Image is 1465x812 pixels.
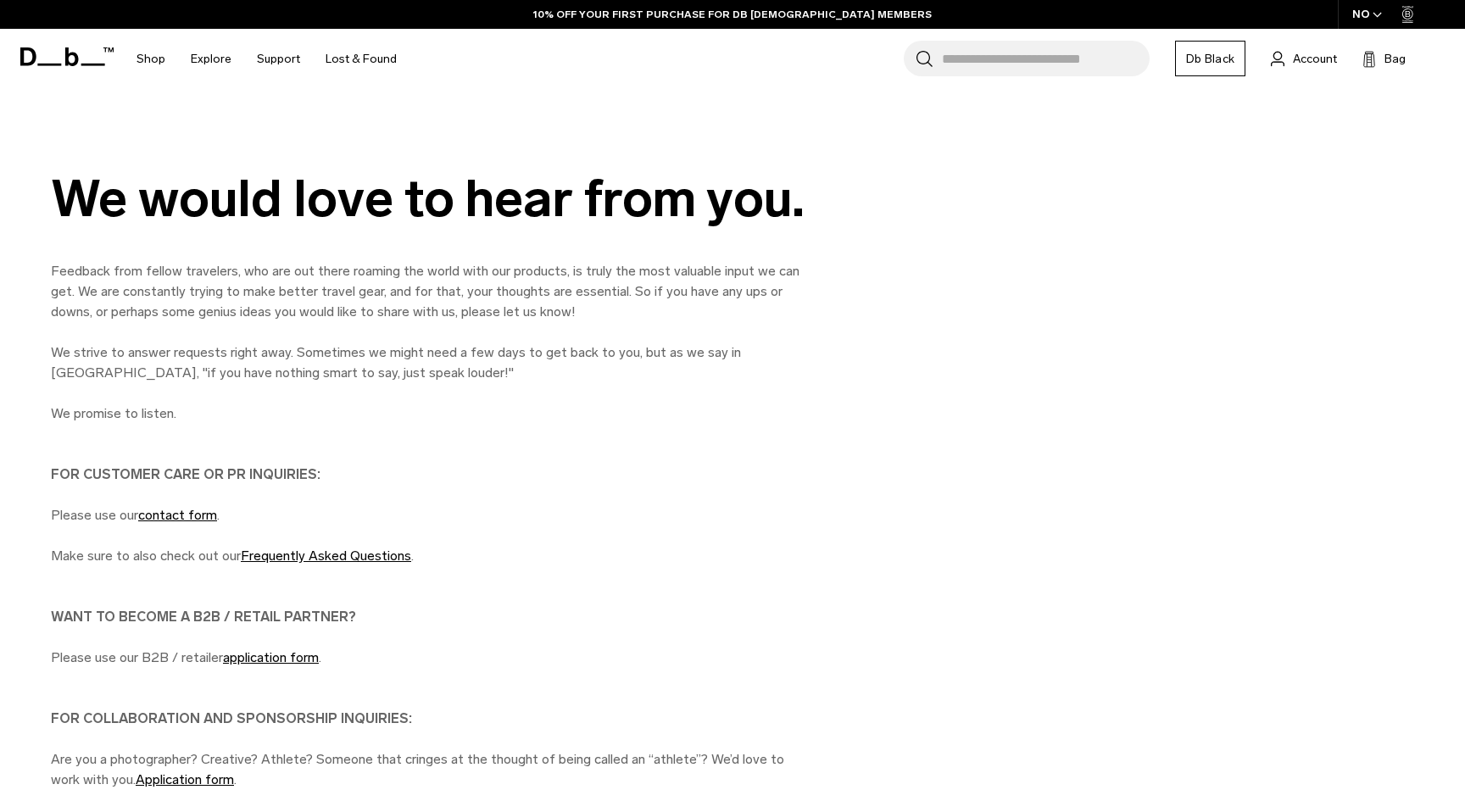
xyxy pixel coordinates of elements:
a: application form [223,649,319,665]
a: Frequently Asked Questions [241,548,411,564]
a: 10% OFF YOUR FIRST PURCHASE FOR DB [DEMOGRAPHIC_DATA] MEMBERS [533,7,932,22]
a: Shop [136,29,165,89]
span: Account [1293,50,1337,68]
a: Db Black [1175,41,1245,76]
a: Application form [136,771,234,787]
div: We would love to hear from you. [51,170,814,227]
strong: FOR CUSTOMER CARE OR PR INQUIRIES: [51,466,320,482]
nav: Main Navigation [124,29,409,89]
a: Lost & Found [326,29,397,89]
span: Bag [1384,50,1406,68]
a: contact form [138,507,217,523]
strong: WANT TO BECOME A B2B / RETAIL PARTNER? [51,609,356,625]
a: Support [257,29,300,89]
strong: FOR COLLABORATION AND SPONSORSHIP INQUIRIES: [51,710,412,726]
a: Account [1271,48,1337,69]
a: Explore [191,29,231,89]
button: Bag [1362,48,1406,69]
